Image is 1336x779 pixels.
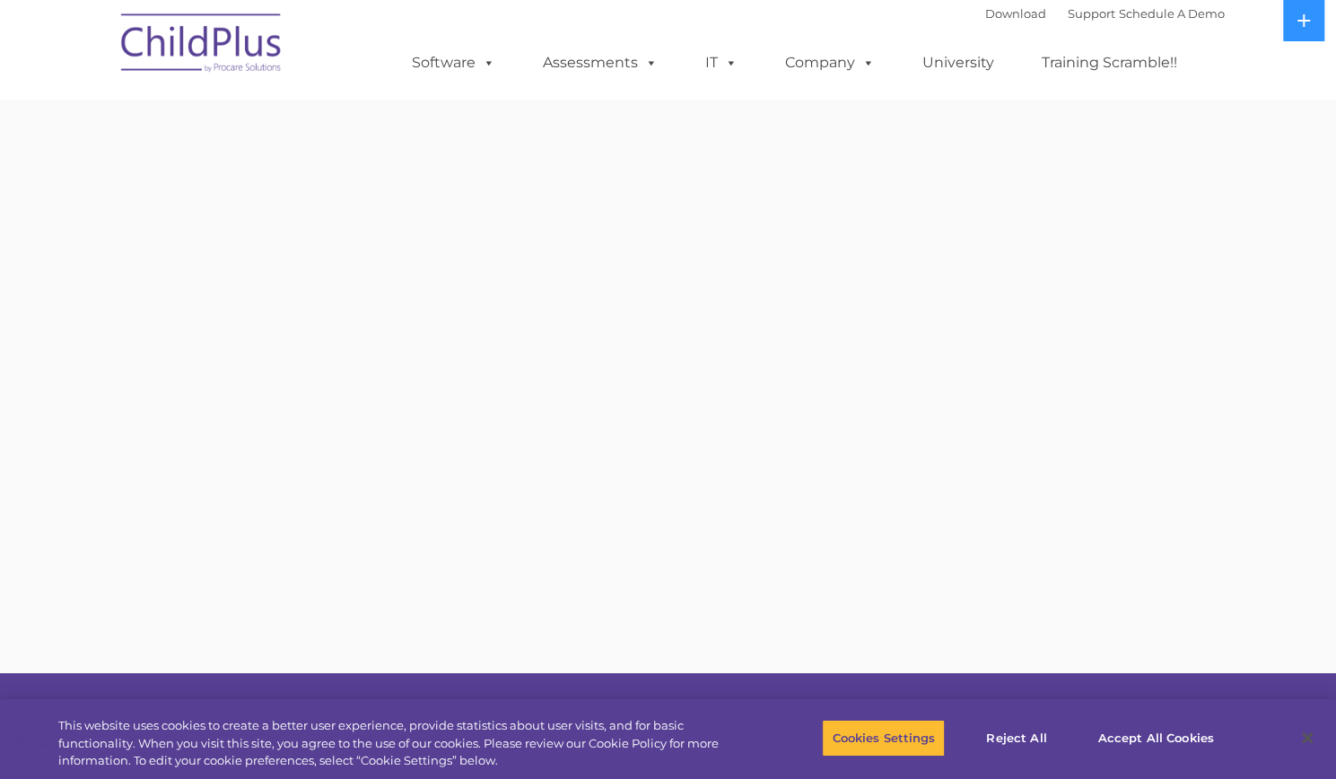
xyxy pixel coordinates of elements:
div: This website uses cookies to create a better user experience, provide statistics about user visit... [58,717,735,770]
a: Training Scramble!! [1024,45,1195,81]
a: IT [687,45,755,81]
img: ChildPlus by Procare Solutions [112,1,292,91]
a: Assessments [525,45,676,81]
button: Reject All [960,719,1072,757]
a: University [904,45,1012,81]
a: Support [1068,6,1115,21]
button: Close [1288,718,1327,757]
a: Download [985,6,1046,21]
button: Cookies Settings [822,719,945,757]
a: Company [767,45,893,81]
a: Schedule A Demo [1119,6,1225,21]
a: Software [394,45,513,81]
font: | [985,6,1225,21]
button: Accept All Cookies [1087,719,1223,757]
